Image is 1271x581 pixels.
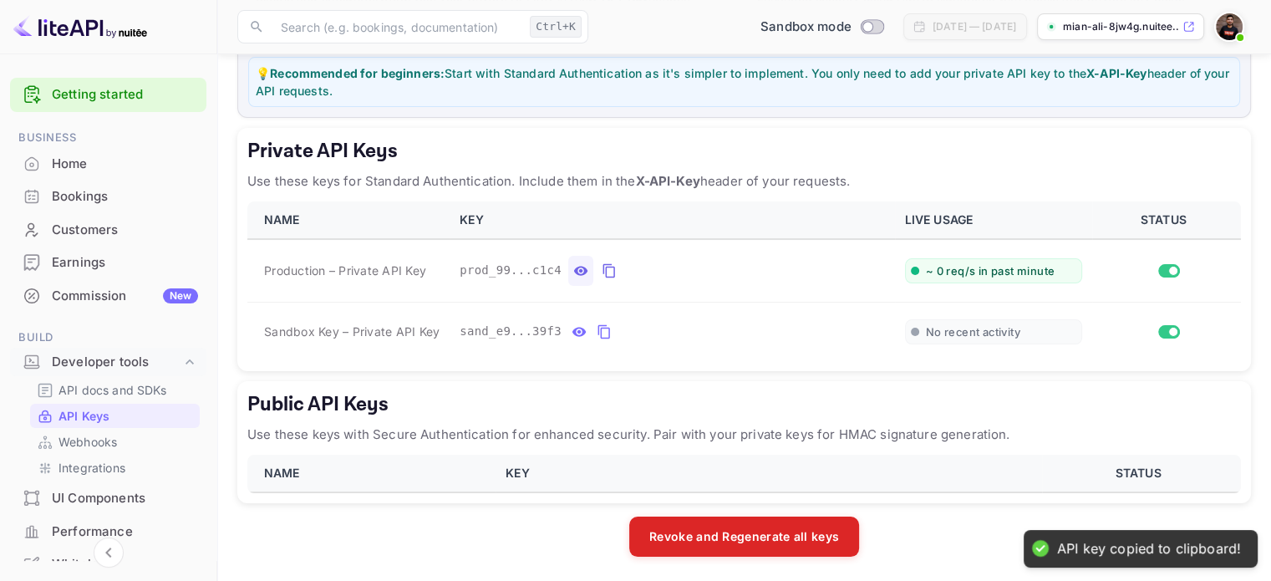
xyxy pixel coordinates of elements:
[760,18,852,37] span: Sandbox mode
[247,201,450,239] th: NAME
[496,455,1042,492] th: KEY
[1216,13,1243,40] img: Mian Ali
[10,329,206,347] span: Build
[264,262,426,279] span: Production – Private API Key
[926,264,1055,278] span: ~ 0 req/s in past minute
[895,201,1093,239] th: LIVE USAGE
[1042,455,1241,492] th: STATUS
[247,455,496,492] th: NAME
[37,381,193,399] a: API docs and SDKs
[933,19,1016,34] div: [DATE] — [DATE]
[10,247,206,278] a: Earnings
[163,288,198,303] div: New
[10,280,206,313] div: CommissionNew
[10,247,206,279] div: Earnings
[30,404,200,428] div: API Keys
[37,433,193,451] a: Webhooks
[58,381,167,399] p: API docs and SDKs
[10,280,206,311] a: CommissionNew
[1057,540,1241,558] div: API key copied to clipboard!
[10,348,206,377] div: Developer tools
[635,173,699,189] strong: X-API-Key
[10,516,206,548] div: Performance
[30,456,200,480] div: Integrations
[52,85,198,104] a: Getting started
[1063,19,1179,34] p: mian-ali-8jw4g.nuitee....
[270,66,445,80] strong: Recommended for beginners:
[754,18,890,37] div: Switch to Production mode
[460,262,562,279] span: prod_99...c1c4
[30,430,200,454] div: Webhooks
[52,187,198,206] div: Bookings
[10,548,206,579] a: Whitelabel
[247,201,1241,361] table: private api keys table
[264,324,440,339] span: Sandbox Key – Private API Key
[629,517,859,557] button: Revoke and Regenerate all keys
[58,407,109,425] p: API Keys
[247,171,1241,191] p: Use these keys for Standard Authentication. Include them in the header of your requests.
[58,433,117,451] p: Webhooks
[10,482,206,515] div: UI Components
[1092,201,1241,239] th: STATUS
[58,459,125,477] p: Integrations
[10,148,206,179] a: Home
[10,181,206,212] a: Bookings
[52,253,198,273] div: Earnings
[10,148,206,181] div: Home
[52,287,198,306] div: Commission
[256,64,1233,99] p: 💡 Start with Standard Authentication as it's simpler to implement. You only need to add your priv...
[94,538,124,568] button: Collapse navigation
[13,13,147,40] img: LiteAPI logo
[10,482,206,513] a: UI Components
[10,516,206,547] a: Performance
[52,221,198,240] div: Customers
[926,325,1020,339] span: No recent activity
[10,214,206,247] div: Customers
[10,129,206,147] span: Business
[52,522,198,542] div: Performance
[10,214,206,245] a: Customers
[10,181,206,213] div: Bookings
[1086,66,1146,80] strong: X-API-Key
[247,391,1241,418] h5: Public API Keys
[37,407,193,425] a: API Keys
[52,489,198,508] div: UI Components
[52,155,198,174] div: Home
[271,10,523,43] input: Search (e.g. bookings, documentation)
[30,378,200,402] div: API docs and SDKs
[450,201,894,239] th: KEY
[52,555,198,574] div: Whitelabel
[37,459,193,477] a: Integrations
[247,455,1241,493] table: public api keys table
[460,323,562,340] span: sand_e9...39f3
[530,16,582,38] div: Ctrl+K
[247,138,1241,165] h5: Private API Keys
[247,425,1241,445] p: Use these keys with Secure Authentication for enhanced security. Pair with your private keys for ...
[52,353,181,372] div: Developer tools
[10,78,206,112] div: Getting started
